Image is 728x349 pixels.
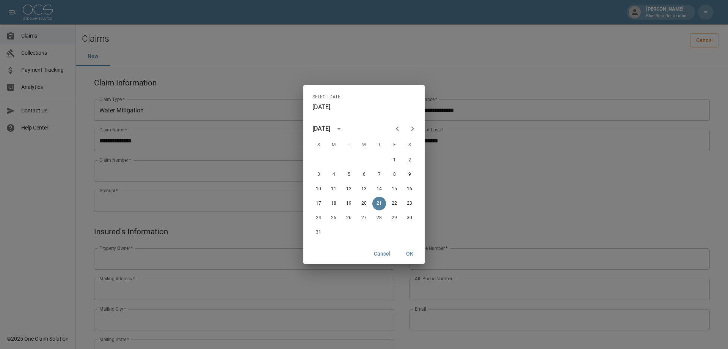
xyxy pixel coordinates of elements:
[370,247,394,261] button: Cancel
[403,137,416,153] span: Saturday
[312,103,330,111] h4: [DATE]
[403,168,416,182] button: 9
[388,168,401,182] button: 8
[397,247,422,261] button: OK
[312,197,325,210] button: 17
[312,91,340,103] span: Select date
[357,182,371,196] button: 13
[372,137,386,153] span: Thursday
[327,211,340,225] button: 25
[372,182,386,196] button: 14
[342,137,356,153] span: Tuesday
[342,197,356,210] button: 19
[357,168,371,182] button: 6
[312,137,325,153] span: Sunday
[342,211,356,225] button: 26
[403,153,416,167] button: 2
[312,124,330,133] div: [DATE]
[388,211,401,225] button: 29
[403,211,416,225] button: 30
[388,182,401,196] button: 15
[312,211,325,225] button: 24
[327,137,340,153] span: Monday
[342,168,356,182] button: 5
[312,168,325,182] button: 3
[312,182,325,196] button: 10
[403,182,416,196] button: 16
[312,226,325,239] button: 31
[357,211,371,225] button: 27
[390,121,405,136] button: Previous month
[327,197,340,210] button: 18
[388,153,401,167] button: 1
[372,197,386,210] button: 21
[372,211,386,225] button: 28
[405,121,420,136] button: Next month
[327,182,340,196] button: 11
[388,137,401,153] span: Friday
[333,122,345,135] button: calendar view is open, switch to year view
[342,182,356,196] button: 12
[357,197,371,210] button: 20
[403,197,416,210] button: 23
[388,197,401,210] button: 22
[357,137,371,153] span: Wednesday
[372,168,386,182] button: 7
[327,168,340,182] button: 4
